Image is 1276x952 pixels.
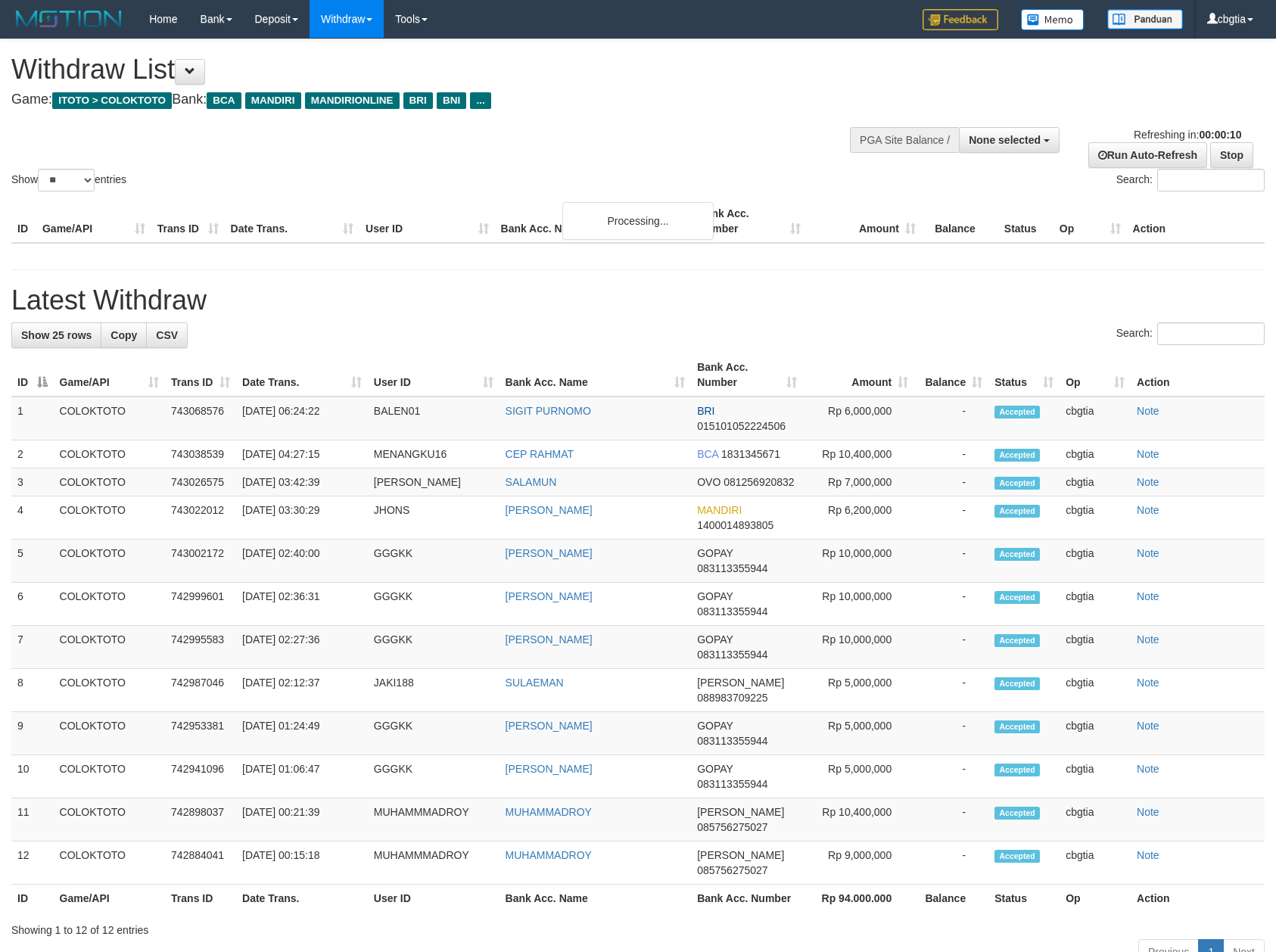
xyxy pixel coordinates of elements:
td: [DATE] 06:24:22 [236,397,368,440]
td: 742953381 [165,712,236,755]
th: Game/API: activate to sort column ascending [54,353,166,397]
td: [DATE] 00:15:18 [236,842,368,885]
td: 742941096 [165,755,236,798]
th: User ID [368,885,500,913]
td: [DATE] 01:24:49 [236,712,368,755]
span: Copy 083113355944 to clipboard [697,562,767,574]
span: Accepted [994,477,1040,490]
span: Accepted [994,406,1040,418]
span: BCA [697,448,718,460]
th: Status [998,200,1053,243]
th: Op: activate to sort column ascending [1060,353,1131,397]
div: Processing... [562,202,714,240]
span: Copy 083113355944 to clipboard [697,605,767,618]
td: COLOKTOTO [54,496,166,540]
td: - [914,397,988,440]
span: Accepted [994,449,1040,462]
a: Stop [1210,142,1253,168]
a: Note [1137,590,1159,602]
th: Balance [914,885,988,913]
a: Run Auto-Refresh [1088,142,1207,168]
td: cbgtia [1060,712,1131,755]
h4: Game: Bank: [11,92,836,107]
td: 12 [11,842,54,885]
a: Show 25 rows [11,322,101,348]
td: MENANGKU16 [368,440,500,468]
span: MANDIRIONLINE [305,92,400,109]
td: 1 [11,397,54,440]
th: Balance [922,200,998,243]
td: GGGKK [368,712,500,755]
td: 6 [11,583,54,626]
span: GOPAY [697,763,733,775]
td: 742995583 [165,626,236,669]
th: ID: activate to sort column descending [11,353,54,397]
td: COLOKTOTO [54,842,166,885]
button: None selected [959,127,1060,153]
td: Rp 6,000,000 [803,397,915,440]
span: Copy 088983709225 to clipboard [697,692,767,704]
input: Search: [1157,169,1265,191]
td: - [914,798,988,842]
a: [PERSON_NAME] [506,763,593,775]
span: MANDIRI [245,92,301,109]
td: [DATE] 01:06:47 [236,755,368,798]
td: JAKI188 [368,669,500,712]
a: Note [1137,448,1159,460]
a: Copy [101,322,147,348]
a: [PERSON_NAME] [506,633,593,646]
span: Show 25 rows [21,329,92,341]
img: MOTION_logo.png [11,8,126,30]
td: [PERSON_NAME] [368,468,500,496]
td: [DATE] 02:12:37 [236,669,368,712]
a: Note [1137,763,1159,775]
td: Rp 7,000,000 [803,468,915,496]
th: Bank Acc. Name: activate to sort column ascending [500,353,692,397]
span: OVO [697,476,720,488]
a: [PERSON_NAME] [506,504,593,516]
span: Copy 083113355944 to clipboard [697,778,767,790]
label: Show entries [11,169,126,191]
td: 8 [11,669,54,712]
th: Amount: activate to sort column ascending [803,353,915,397]
span: BCA [207,92,241,109]
a: Note [1137,806,1159,818]
td: - [914,468,988,496]
td: COLOKTOTO [54,583,166,626]
img: panduan.png [1107,9,1183,30]
td: cbgtia [1060,626,1131,669]
strong: 00:00:10 [1199,129,1241,141]
span: Copy 015101052224506 to clipboard [697,420,786,432]
td: 743026575 [165,468,236,496]
span: [PERSON_NAME] [697,677,784,689]
td: 742898037 [165,798,236,842]
td: cbgtia [1060,468,1131,496]
span: BRI [403,92,433,109]
th: Op [1053,200,1127,243]
span: Accepted [994,764,1040,776]
th: Amount [807,200,922,243]
a: MUHAMMADROY [506,849,592,861]
td: COLOKTOTO [54,540,166,583]
span: Copy 085756275027 to clipboard [697,864,767,876]
td: 743022012 [165,496,236,540]
td: MUHAMMMADROY [368,798,500,842]
td: - [914,755,988,798]
a: Note [1137,504,1159,516]
td: JHONS [368,496,500,540]
img: Feedback.jpg [923,9,998,30]
h1: Withdraw List [11,54,836,85]
a: CEP RAHMAT [506,448,574,460]
a: [PERSON_NAME] [506,547,593,559]
td: Rp 10,000,000 [803,540,915,583]
td: GGGKK [368,540,500,583]
td: cbgtia [1060,583,1131,626]
td: COLOKTOTO [54,440,166,468]
td: cbgtia [1060,440,1131,468]
th: Op [1060,885,1131,913]
label: Search: [1116,169,1265,191]
a: Note [1137,677,1159,689]
td: - [914,669,988,712]
th: Status: activate to sort column ascending [988,353,1060,397]
td: - [914,583,988,626]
